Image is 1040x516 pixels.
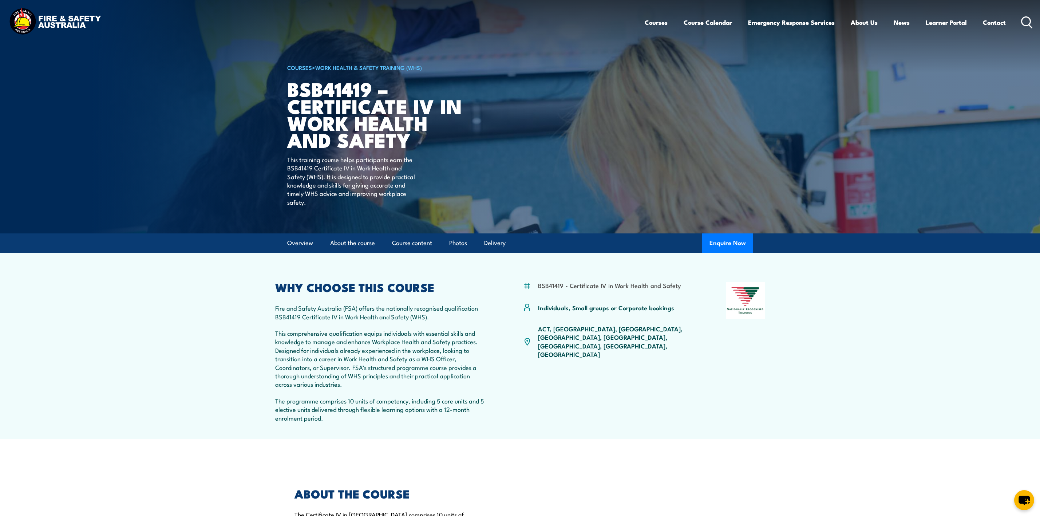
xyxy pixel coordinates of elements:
[275,282,488,292] h2: WHY CHOOSE THIS COURSE
[287,63,312,71] a: COURSES
[392,233,432,253] a: Course content
[748,13,835,32] a: Emergency Response Services
[926,13,967,32] a: Learner Portal
[315,63,422,71] a: Work Health & Safety Training (WHS)
[449,233,467,253] a: Photos
[983,13,1006,32] a: Contact
[538,281,681,289] li: BSB41419 - Certificate IV in Work Health and Safety
[726,282,765,319] img: Nationally Recognised Training logo.
[851,13,878,32] a: About Us
[894,13,910,32] a: News
[484,233,506,253] a: Delivery
[275,304,488,321] p: Fire and Safety Australia (FSA) offers the nationally recognised qualification BSB41419 Certifica...
[287,155,420,206] p: This training course helps participants earn the BSB41419 Certificate IV in Work Health and Safet...
[645,13,668,32] a: Courses
[538,303,674,312] p: Individuals, Small groups or Corporate bookings
[287,233,313,253] a: Overview
[275,397,488,422] p: The programme comprises 10 units of competency, including 5 core units and 5 elective units deliv...
[1014,490,1034,510] button: chat-button
[538,324,691,359] p: ACT, [GEOGRAPHIC_DATA], [GEOGRAPHIC_DATA], [GEOGRAPHIC_DATA], [GEOGRAPHIC_DATA], [GEOGRAPHIC_DATA...
[287,80,467,148] h1: BSB41419 – Certificate IV in Work Health and Safety
[294,488,487,499] h2: ABOUT THE COURSE
[287,63,467,72] h6: >
[330,233,375,253] a: About the course
[684,13,732,32] a: Course Calendar
[275,329,488,389] p: This comprehensive qualification equips individuals with essential skills and knowledge to manage...
[702,233,753,253] button: Enquire Now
